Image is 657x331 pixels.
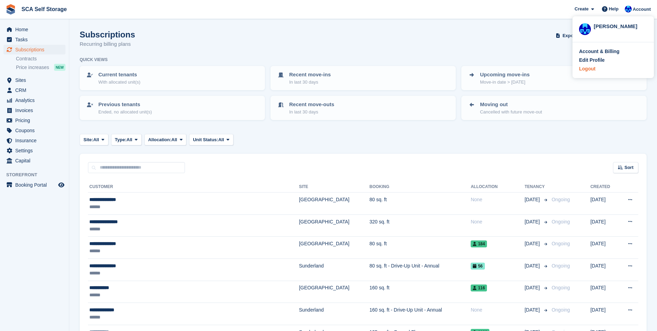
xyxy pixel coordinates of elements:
[525,306,541,314] span: [DATE]
[525,262,541,270] span: [DATE]
[299,214,370,237] td: [GEOGRAPHIC_DATA]
[554,30,585,41] button: Export
[471,306,524,314] div: None
[609,6,619,12] span: Help
[299,237,370,259] td: [GEOGRAPHIC_DATA]
[552,197,570,202] span: Ongoing
[525,218,541,226] span: [DATE]
[299,193,370,215] td: [GEOGRAPHIC_DATA]
[370,281,471,303] td: 160 sq. ft
[144,134,187,145] button: Allocation: All
[80,30,135,39] h1: Subscriptions
[471,285,487,291] span: 116
[80,96,264,119] a: Previous tenants Ended, no allocated unit(s)
[15,35,57,44] span: Tasks
[80,67,264,90] a: Current tenants With allocated unit(s)
[552,285,570,290] span: Ongoing
[88,181,299,193] th: Customer
[471,181,524,193] th: Allocation
[633,6,651,13] span: Account
[579,23,591,35] img: Kelly Neesham
[462,96,646,119] a: Moving out Cancelled with future move-out
[98,71,140,79] p: Current tenants
[218,136,224,143] span: All
[289,109,334,116] p: In last 30 days
[552,263,570,269] span: Ongoing
[3,136,65,145] a: menu
[480,71,530,79] p: Upcoming move-ins
[3,116,65,125] a: menu
[591,303,618,325] td: [DATE]
[126,136,132,143] span: All
[3,25,65,34] a: menu
[80,57,108,63] h6: Quick views
[3,105,65,115] a: menu
[370,214,471,237] td: 320 sq. ft
[6,4,16,15] img: stora-icon-8386f47178a22dfd0bd8f6a31ec36ba5ce8667c1dd55bd0f319d3a0aa187defe.svg
[579,57,605,64] div: Edit Profile
[625,6,632,12] img: Kelly Neesham
[271,96,455,119] a: Recent move-outs In last 30 days
[15,45,57,54] span: Subscriptions
[525,240,541,247] span: [DATE]
[3,45,65,54] a: menu
[15,136,57,145] span: Insurance
[480,109,542,116] p: Cancelled with future move-out
[3,75,65,85] a: menu
[624,164,633,171] span: Sort
[171,136,177,143] span: All
[552,219,570,224] span: Ongoing
[562,32,577,39] span: Export
[98,101,152,109] p: Previous tenants
[591,258,618,281] td: [DATE]
[370,181,471,193] th: Booking
[579,57,647,64] a: Edit Profile
[525,181,549,193] th: Tenancy
[370,303,471,325] td: 160 sq. ft - Drive-Up Unit - Annual
[16,64,49,71] span: Price increases
[15,105,57,115] span: Invoices
[80,40,135,48] p: Recurring billing plans
[3,180,65,190] a: menu
[370,193,471,215] td: 80 sq. ft
[15,85,57,95] span: CRM
[591,193,618,215] td: [DATE]
[591,281,618,303] td: [DATE]
[3,85,65,95] a: menu
[111,134,142,145] button: Type: All
[19,3,70,15] a: SCA Self Storage
[98,79,140,86] p: With allocated unit(s)
[3,146,65,155] a: menu
[80,134,108,145] button: Site: All
[115,136,127,143] span: Type:
[15,95,57,105] span: Analytics
[552,241,570,246] span: Ongoing
[15,75,57,85] span: Sites
[525,284,541,291] span: [DATE]
[3,35,65,44] a: menu
[148,136,171,143] span: Allocation:
[591,214,618,237] td: [DATE]
[471,218,524,226] div: None
[15,25,57,34] span: Home
[299,281,370,303] td: [GEOGRAPHIC_DATA]
[289,101,334,109] p: Recent move-outs
[93,136,99,143] span: All
[579,65,595,73] div: Logout
[16,56,65,62] a: Contracts
[370,258,471,281] td: 80 sq. ft - Drive-Up Unit - Annual
[6,171,69,178] span: Storefront
[57,181,65,189] a: Preview store
[575,6,588,12] span: Create
[3,95,65,105] a: menu
[299,181,370,193] th: Site
[591,237,618,259] td: [DATE]
[193,136,218,143] span: Unit Status:
[289,71,331,79] p: Recent move-ins
[54,64,65,71] div: NEW
[480,101,542,109] p: Moving out
[15,180,57,190] span: Booking Portal
[189,134,233,145] button: Unit Status: All
[471,196,524,203] div: None
[15,156,57,165] span: Capital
